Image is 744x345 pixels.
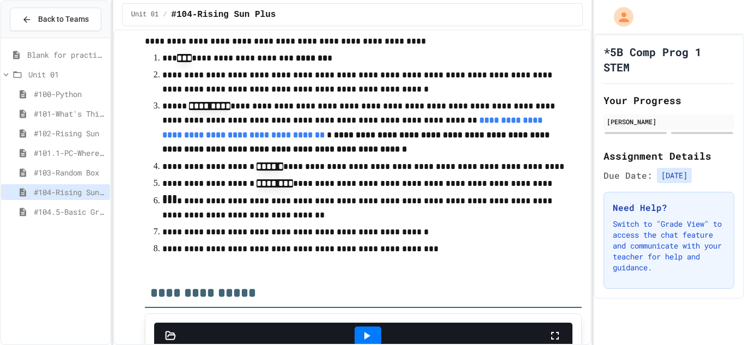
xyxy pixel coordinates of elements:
[27,49,106,60] span: Blank for practice
[131,10,158,19] span: Unit 01
[28,69,106,80] span: Unit 01
[603,93,734,108] h2: Your Progress
[603,169,652,182] span: Due Date:
[613,219,725,273] p: Switch to "Grade View" to access the chat feature and communicate with your teacher for help and ...
[171,8,276,21] span: #104-Rising Sun Plus
[603,148,734,164] h2: Assignment Details
[34,147,106,159] span: #101.1-PC-Where am I?
[607,117,731,126] div: [PERSON_NAME]
[38,14,89,25] span: Back to Teams
[34,128,106,139] span: #102-Rising Sun
[34,206,106,217] span: #104.5-Basic Graphics Review
[613,201,725,214] h3: Need Help?
[34,88,106,100] span: #100-Python
[657,168,692,183] span: [DATE]
[34,167,106,178] span: #103-Random Box
[10,8,101,31] button: Back to Teams
[34,186,106,198] span: #104-Rising Sun Plus
[602,4,636,29] div: My Account
[34,108,106,119] span: #101-What's This ??
[163,10,167,19] span: /
[603,44,734,75] h1: *5B Comp Prog 1 STEM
